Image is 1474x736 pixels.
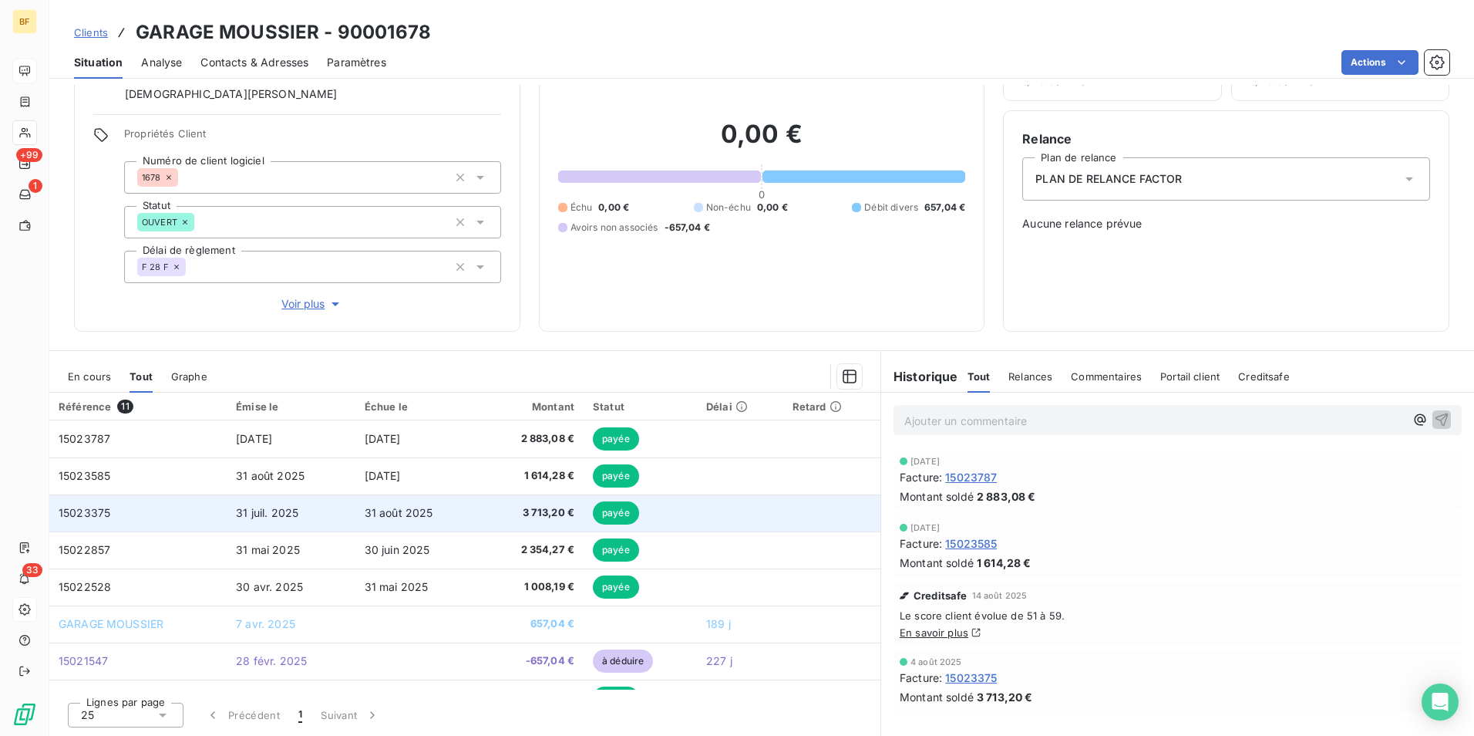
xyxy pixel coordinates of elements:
[59,506,110,519] span: 15023375
[311,699,389,731] button: Suivant
[178,170,190,184] input: Ajouter une valeur
[281,296,343,312] span: Voir plus
[490,653,574,669] span: -657,04 €
[1341,50,1418,75] button: Actions
[593,400,688,413] div: Statut
[900,488,974,505] span: Montant soldé
[1160,370,1220,383] span: Portail client
[593,464,639,488] span: payée
[59,432,110,445] span: 15023787
[910,523,940,532] span: [DATE]
[706,654,732,667] span: 227 j
[900,555,974,571] span: Montant soldé
[171,370,207,383] span: Graphe
[365,432,401,445] span: [DATE]
[593,576,639,599] span: payée
[298,707,302,723] span: 1
[59,400,217,414] div: Référence
[12,702,37,727] img: Logo LeanPay
[365,506,433,519] span: 31 août 2025
[706,201,751,214] span: Non-échu
[22,563,42,577] span: 33
[16,148,42,162] span: +99
[490,579,574,595] span: 1 008,19 €
[59,543,110,556] span: 15022857
[881,367,958,386] h6: Historique
[124,295,501,312] button: Voir plus
[74,55,123,70] span: Situation
[141,55,182,70] span: Analyse
[924,201,965,214] span: 657,04 €
[977,689,1033,705] span: 3 713,20 €
[1035,171,1182,187] span: PLAN DE RELANCE FACTOR
[289,699,311,731] button: 1
[236,469,305,482] span: 31 août 2025
[558,119,966,165] h2: 0,00 €
[972,591,1028,600] span: 14 août 2025
[236,543,300,556] span: 31 mai 2025
[490,616,574,632] span: 657,04 €
[200,55,308,70] span: Contacts & Adresses
[793,400,871,413] div: Retard
[490,542,574,558] span: 2 354,27 €
[1071,370,1142,383] span: Commentaires
[365,580,429,593] span: 31 mai 2025
[142,173,161,182] span: 1678
[490,400,574,413] div: Montant
[327,55,386,70] span: Paramètres
[125,86,338,102] span: [DEMOGRAPHIC_DATA][PERSON_NAME]
[706,617,731,630] span: 189 j
[910,657,962,667] span: 4 août 2025
[236,506,298,519] span: 31 juil. 2025
[945,535,997,552] span: 15023585
[136,19,431,46] h3: GARAGE MOUSSIER - 90001678
[945,670,997,686] span: 15023375
[977,488,1036,505] span: 2 883,08 €
[759,188,765,201] span: 0
[74,25,108,40] a: Clients
[593,501,639,525] span: payée
[598,201,629,214] span: 0,00 €
[142,262,169,272] span: F 28 F
[59,654,108,667] span: 15021547
[194,215,207,229] input: Ajouter une valeur
[900,689,974,705] span: Montant soldé
[68,370,111,383] span: En cours
[757,201,788,214] span: 0,00 €
[186,260,198,274] input: Ajouter une valeur
[900,535,942,552] span: Facture :
[365,400,471,413] div: Échue le
[236,617,295,630] span: 7 avr. 2025
[1022,130,1430,148] h6: Relance
[81,707,94,723] span: 25
[914,589,968,602] span: Creditsafe
[130,370,153,383] span: Tout
[1422,684,1459,721] div: Open Intercom Messenger
[236,400,346,413] div: Émise le
[365,469,401,482] span: [DATE]
[593,538,639,562] span: payée
[490,431,574,447] span: 2 883,08 €
[29,179,42,193] span: 1
[945,469,997,485] span: 15023787
[900,609,1455,622] span: Le score client évolue de 51 à 59.
[593,427,639,451] span: payée
[236,654,307,667] span: 28 févr. 2025
[570,221,658,235] span: Avoirs non associés
[59,580,111,593] span: 15022528
[74,26,108,39] span: Clients
[1238,370,1290,383] span: Creditsafe
[59,617,163,630] span: GARAGE MOUSSIER
[665,221,710,235] span: -657,04 €
[236,432,272,445] span: [DATE]
[570,201,593,214] span: Échu
[900,469,942,485] span: Facture :
[142,218,177,227] span: OUVERT
[900,670,942,686] span: Facture :
[1022,216,1430,231] span: Aucune relance prévue
[864,201,918,214] span: Débit divers
[910,457,940,466] span: [DATE]
[706,400,774,413] div: Délai
[236,580,303,593] span: 30 avr. 2025
[59,469,110,482] span: 15023585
